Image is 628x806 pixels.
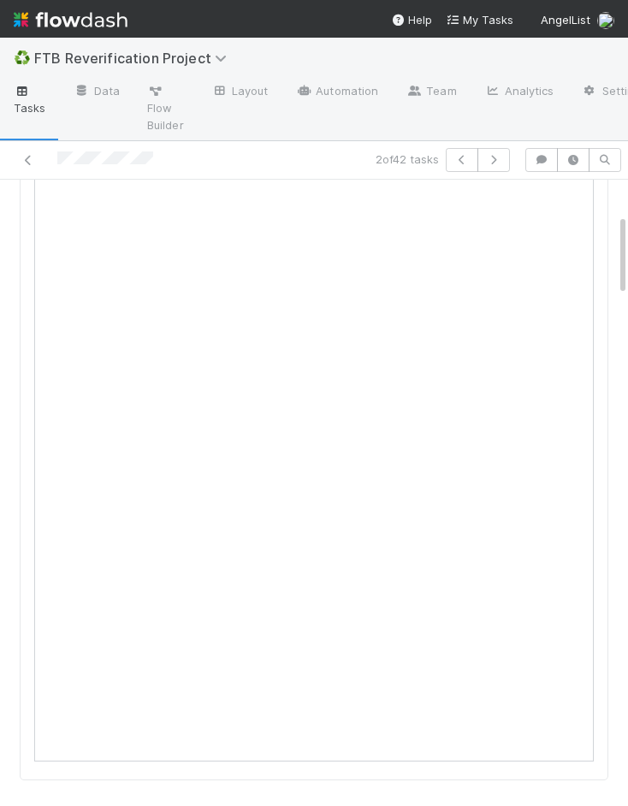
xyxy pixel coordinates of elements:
[133,79,198,140] a: Flow Builder
[446,11,513,28] a: My Tasks
[597,12,614,29] img: avatar_7d83f73c-397d-4044-baf2-bb2da42e298f.png
[376,151,439,168] span: 2 of 42 tasks
[14,82,46,116] span: Tasks
[391,11,432,28] div: Help
[14,50,31,65] span: ♻️
[60,79,133,106] a: Data
[446,13,513,27] span: My Tasks
[392,79,470,106] a: Team
[541,13,590,27] span: AngelList
[281,79,392,106] a: Automation
[147,82,184,133] span: Flow Builder
[471,79,568,106] a: Analytics
[34,50,235,67] span: FTB Reverification Project
[198,79,282,106] a: Layout
[14,5,127,34] img: logo-inverted-e16ddd16eac7371096b0.svg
